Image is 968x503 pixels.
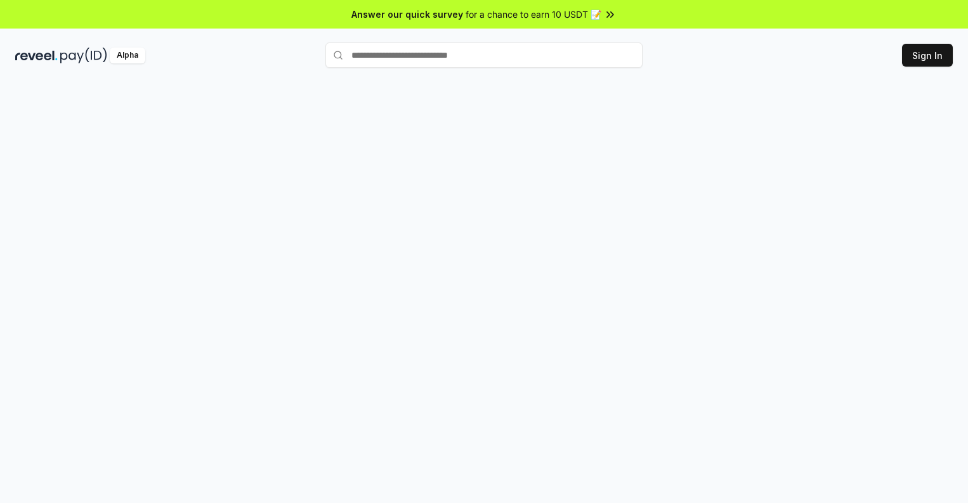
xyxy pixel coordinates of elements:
[466,8,601,21] span: for a chance to earn 10 USDT 📝
[110,48,145,63] div: Alpha
[351,8,463,21] span: Answer our quick survey
[15,48,58,63] img: reveel_dark
[60,48,107,63] img: pay_id
[902,44,953,67] button: Sign In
